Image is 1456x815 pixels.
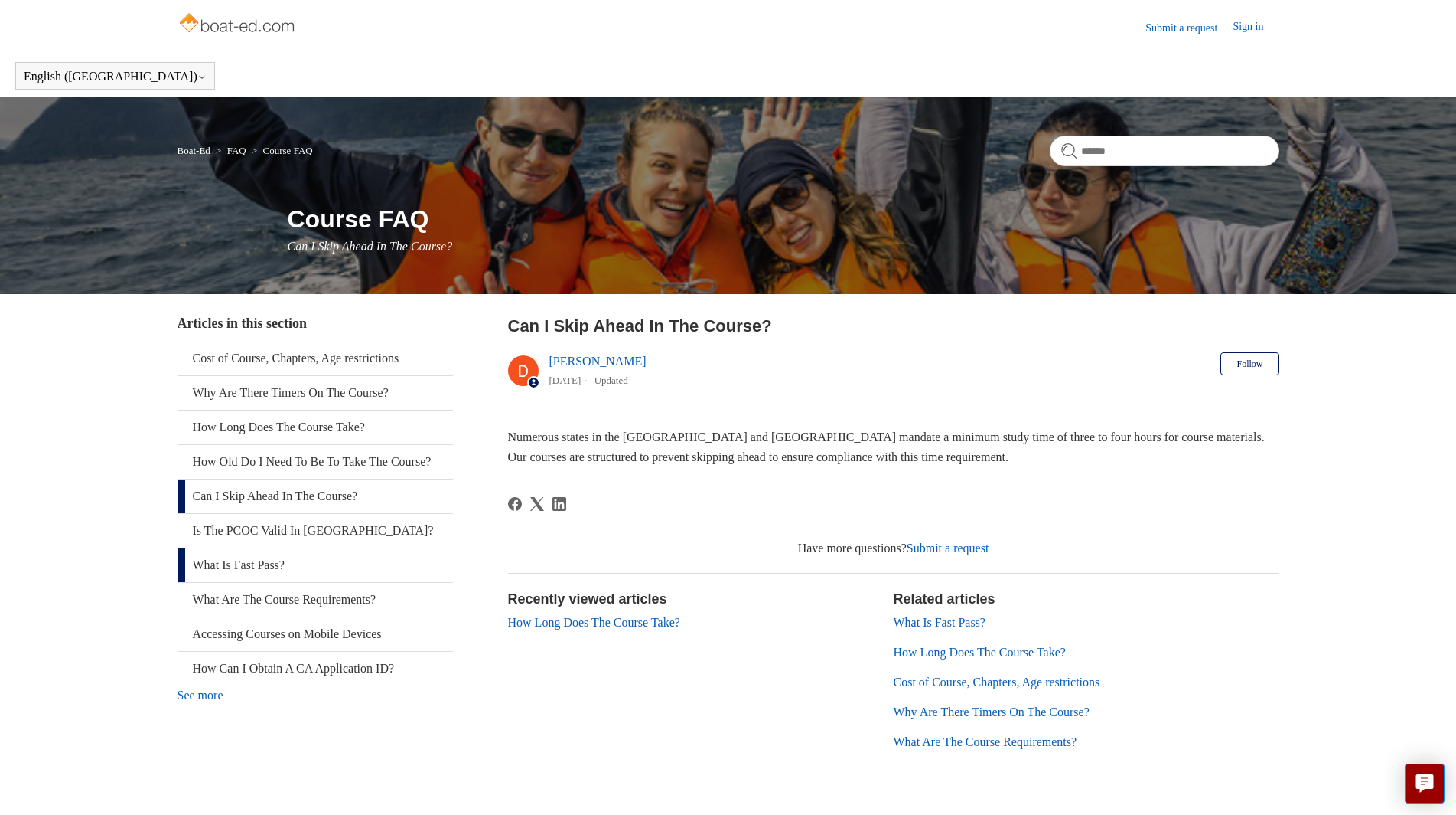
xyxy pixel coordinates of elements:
[530,497,544,511] a: X Corp
[288,240,453,253] span: Can I Skip Ahead In The Course?
[594,375,628,386] li: Updated
[249,145,313,156] li: Course FAQ
[178,480,453,513] a: Can I Skip Ahead In The Course?
[24,70,207,83] button: English ([GEOGRAPHIC_DATA])
[178,514,453,548] a: Is The PCOC Valid In [GEOGRAPHIC_DATA]?
[508,497,522,511] svg: Share this page on Facebook
[213,145,249,156] li: FAQ
[178,689,223,702] a: See more
[178,652,453,686] a: How Can I Obtain A CA Application ID?
[530,497,544,511] svg: Share this page on X Corp
[508,616,680,629] a: How Long Does The Course Take?
[178,445,453,479] a: How Old Do I Need To Be To Take The Course?
[1405,764,1445,804] button: Live chat
[508,539,1279,558] div: Have more questions?
[508,589,878,610] h2: Recently viewed articles
[178,617,453,651] a: Accessing Courses on Mobile Devices
[1220,352,1278,375] button: Follow Article
[227,145,246,156] a: FAQ
[1050,136,1279,166] input: Search
[552,497,566,511] a: LinkedIn
[894,735,1077,748] a: What Are The Course Requirements?
[178,145,210,156] a: Boat-Ed
[178,411,453,444] a: How Long Does The Course Take?
[894,646,1066,659] a: How Long Does The Course Take?
[178,583,453,617] a: What Are The Course Requirements?
[263,145,313,156] a: Course FAQ
[178,376,453,410] a: Why Are There Timers On The Course?
[894,705,1090,718] a: Why Are There Timers On The Course?
[178,145,213,156] li: Boat-Ed
[508,427,1279,466] p: Numerous states in the [GEOGRAPHIC_DATA] and [GEOGRAPHIC_DATA] mandate a minimum study time of th...
[508,313,1279,339] h2: Can I Skip Ahead In The Course?
[178,316,307,331] span: Articles in this section
[894,616,985,629] a: What Is Fast Pass?
[1233,18,1278,37] a: Sign in
[178,342,453,375] a: Cost of Course, Chapters, Age restrictions
[549,375,581,386] time: 03/01/2024, 13:01
[178,9,299,40] img: Boat-Ed Help Center home page
[288,201,1279,237] h1: Course FAQ
[894,676,1100,689] a: Cost of Course, Chapters, Age restrictions
[549,355,647,368] a: [PERSON_NAME]
[508,497,522,511] a: Facebook
[178,548,453,582] a: What Is Fast Pass?
[894,589,1279,610] h2: Related articles
[1145,20,1233,36] a: Submit a request
[907,542,989,555] a: Submit a request
[552,497,566,511] svg: Share this page on LinkedIn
